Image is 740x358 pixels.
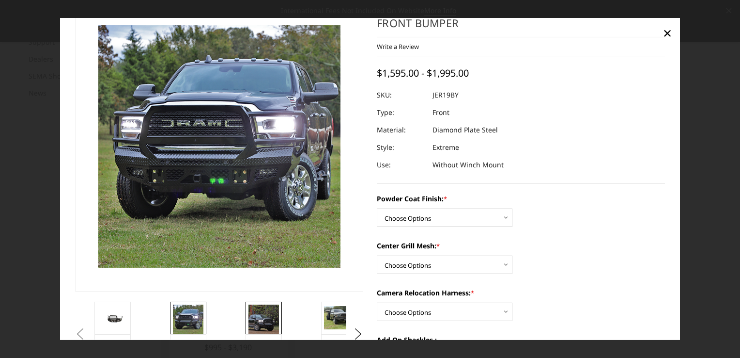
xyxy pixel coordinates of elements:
img: 2019-2025 Ram 2500-3500 - FT Series - Extreme Front Bumper [324,306,355,329]
label: Center Grill Mesh: [377,241,665,251]
dd: JER19BY [432,86,459,104]
a: Write a Review [377,42,419,51]
img: 2019-2025 Ram 2500-3500 - FT Series - Extreme Front Bumper [97,310,128,325]
dd: Diamond Plate Steel [432,121,498,139]
span: $1,595.00 - $1,995.00 [377,66,469,80]
button: Next [351,326,366,341]
dd: Without Winch Mount [432,156,504,174]
dt: Type: [377,104,425,121]
h1: [DATE]-[DATE] Ram 2500-3500 - FT Series - Extreme Front Bumper [377,0,665,37]
img: 2019-2025 Ram 2500-3500 - FT Series - Extreme Front Bumper [173,304,203,335]
img: 2019-2025 Ram 2500-3500 - FT Series - Extreme Front Bumper [248,304,279,335]
label: Powder Coat Finish: [377,194,665,204]
dt: Use: [377,156,425,174]
button: Previous [73,326,88,341]
label: Add-On Shackles : [377,335,665,345]
dt: SKU: [377,86,425,104]
dd: Front [432,104,449,121]
dt: Style: [377,139,425,156]
label: Camera Relocation Harness: [377,288,665,298]
span: × [663,22,672,43]
dd: Extreme [432,139,459,156]
a: 2019-2025 Ram 2500-3500 - FT Series - Extreme Front Bumper [76,0,364,292]
a: Close [660,25,675,41]
dt: Material: [377,121,425,139]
